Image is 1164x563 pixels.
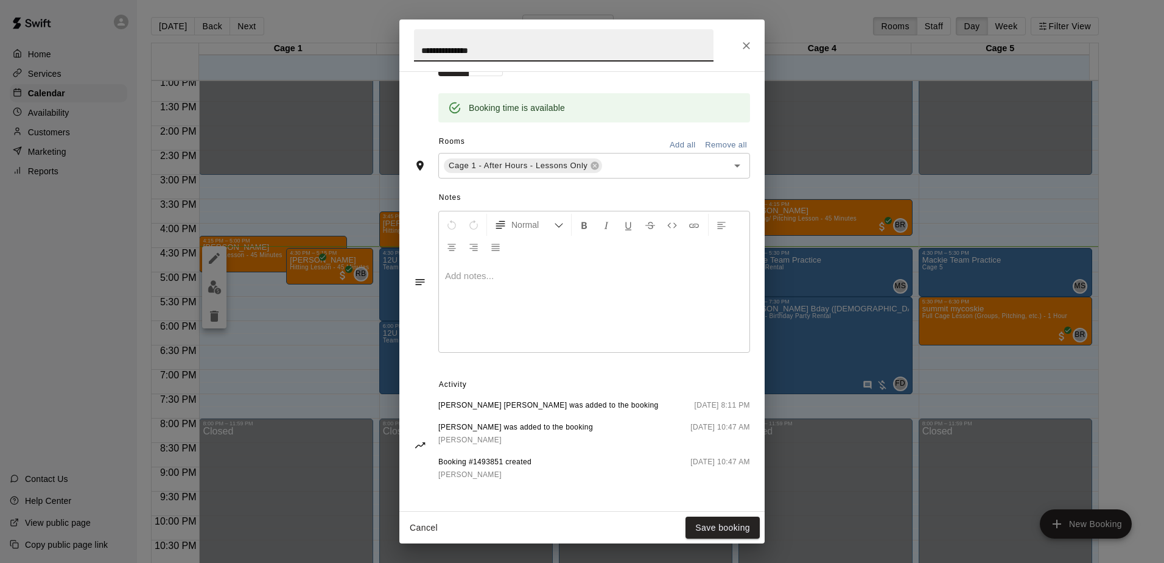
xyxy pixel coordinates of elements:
span: Rooms [439,137,465,146]
span: Notes [439,188,750,208]
button: Format Underline [618,214,639,236]
svg: Rooms [414,160,426,172]
button: Remove all [702,136,750,155]
span: [PERSON_NAME] [438,470,502,479]
div: Booking time is available [469,97,565,119]
span: [DATE] 8:11 PM [695,400,750,412]
button: Add all [663,136,702,155]
button: Right Align [463,236,484,258]
button: Undo [441,214,462,236]
button: Formatting Options [489,214,569,236]
svg: Notes [414,276,426,288]
button: Redo [463,214,484,236]
span: [DATE] 10:47 AM [690,456,750,481]
svg: Activity [414,439,426,451]
button: Open [729,157,746,174]
button: Close [735,35,757,57]
a: [PERSON_NAME] [438,469,531,481]
button: Justify Align [485,236,506,258]
span: [DATE] 10:47 AM [690,422,750,447]
span: [PERSON_NAME] [PERSON_NAME] was added to the booking [438,400,659,412]
div: Cage 1 - After Hours - Lessons Only [444,158,602,173]
button: Format Bold [574,214,595,236]
button: Cancel [404,517,443,539]
button: Format Strikethrough [640,214,661,236]
span: Booking #1493851 created [438,456,531,469]
button: Center Align [441,236,462,258]
button: Insert Link [684,214,704,236]
button: Save booking [685,517,760,539]
button: Left Align [711,214,732,236]
span: [PERSON_NAME] [438,436,502,444]
span: Activity [439,375,750,395]
span: Normal [511,219,554,231]
span: Cage 1 - After Hours - Lessons Only [444,160,592,172]
button: Insert Code [662,214,682,236]
span: [PERSON_NAME] was added to the booking [438,422,593,434]
a: [PERSON_NAME] [438,434,593,447]
button: Format Italics [596,214,617,236]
